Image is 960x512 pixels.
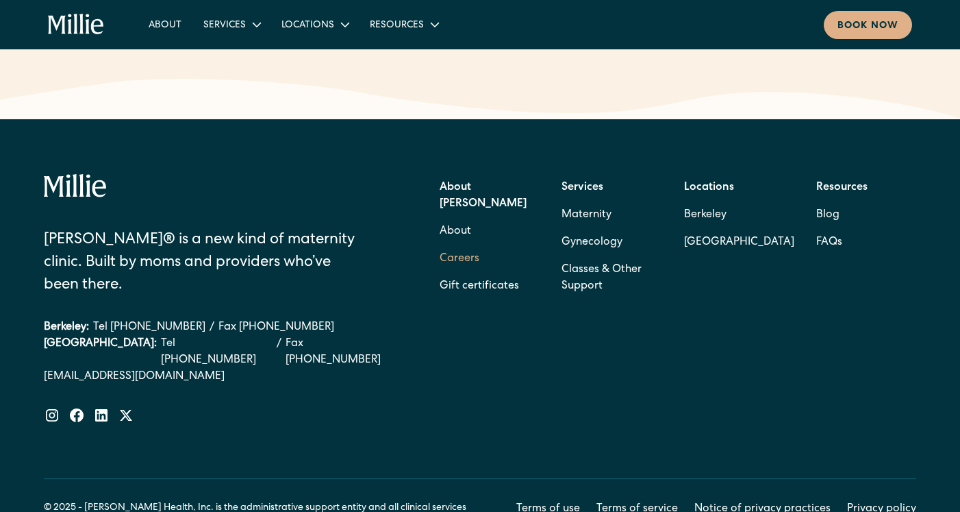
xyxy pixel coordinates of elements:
[440,218,471,245] a: About
[684,202,794,229] a: Berkeley
[44,319,89,336] div: Berkeley:
[359,13,449,36] div: Resources
[203,19,246,33] div: Services
[44,230,366,297] div: [PERSON_NAME]® is a new kind of maternity clinic. Built by moms and providers who’ve been there.
[440,182,527,210] strong: About [PERSON_NAME]
[561,202,611,229] a: Maternity
[440,245,479,273] a: Careers
[816,182,868,193] strong: Resources
[286,336,401,369] a: Fax [PHONE_NUMBER]
[93,319,205,336] a: Tel [PHONE_NUMBER]
[816,229,842,256] a: FAQs
[837,19,898,34] div: Book now
[684,182,734,193] strong: Locations
[44,336,157,369] div: [GEOGRAPHIC_DATA]:
[816,202,839,229] a: Blog
[281,19,334,33] div: Locations
[48,14,104,36] a: home
[138,13,192,36] a: About
[161,336,273,369] a: Tel [PHONE_NUMBER]
[270,13,359,36] div: Locations
[277,336,281,369] div: /
[684,229,794,256] a: [GEOGRAPHIC_DATA]
[44,369,401,385] a: [EMAIL_ADDRESS][DOMAIN_NAME]
[561,229,622,256] a: Gynecology
[218,319,334,336] a: Fax [PHONE_NUMBER]
[824,11,912,39] a: Book now
[561,256,661,300] a: Classes & Other Support
[561,182,603,193] strong: Services
[192,13,270,36] div: Services
[370,19,424,33] div: Resources
[440,273,519,300] a: Gift certificates
[210,319,214,336] div: /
